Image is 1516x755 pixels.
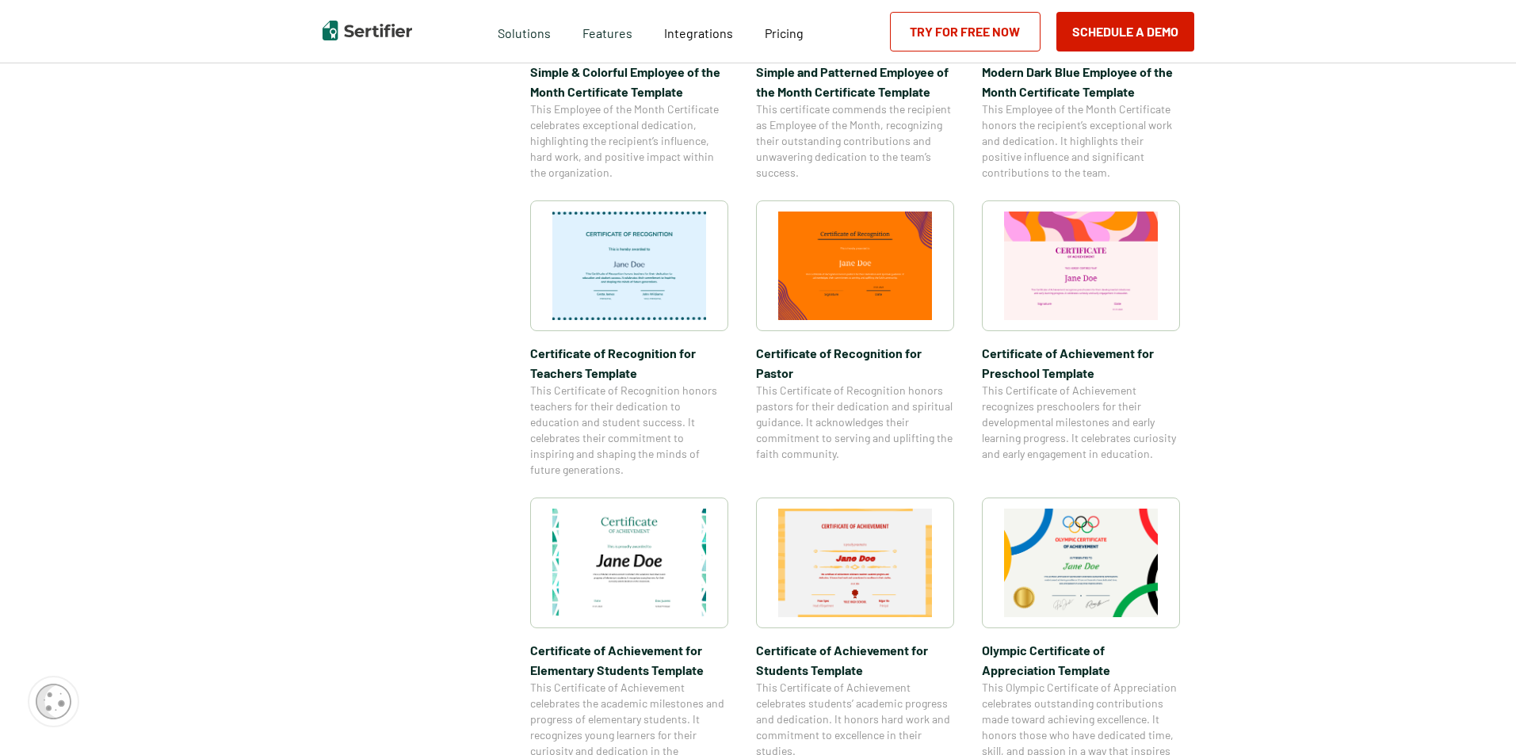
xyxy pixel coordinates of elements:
[1004,509,1158,617] img: Olympic Certificate of Appreciation​ Template
[530,200,728,478] a: Certificate of Recognition for Teachers TemplateCertificate of Recognition for Teachers TemplateT...
[323,21,412,40] img: Sertifier | Digital Credentialing Platform
[36,684,71,719] img: Cookie Popup Icon
[552,212,706,320] img: Certificate of Recognition for Teachers Template
[1437,679,1516,755] iframe: Chat Widget
[890,12,1041,51] a: Try for Free Now
[530,640,728,680] span: Certificate of Achievement for Elementary Students Template
[756,640,954,680] span: Certificate of Achievement for Students Template
[530,62,728,101] span: Simple & Colorful Employee of the Month Certificate Template
[530,343,728,383] span: Certificate of Recognition for Teachers Template
[756,62,954,101] span: Simple and Patterned Employee of the Month Certificate Template
[778,212,932,320] img: Certificate of Recognition for Pastor
[756,343,954,383] span: Certificate of Recognition for Pastor
[664,25,733,40] span: Integrations
[982,62,1180,101] span: Modern Dark Blue Employee of the Month Certificate Template
[498,21,551,41] span: Solutions
[552,509,706,617] img: Certificate of Achievement for Elementary Students Template
[530,101,728,181] span: This Employee of the Month Certificate celebrates exceptional dedication, highlighting the recipi...
[765,21,804,41] a: Pricing
[982,343,1180,383] span: Certificate of Achievement for Preschool Template
[765,25,804,40] span: Pricing
[756,383,954,462] span: This Certificate of Recognition honors pastors for their dedication and spiritual guidance. It ac...
[756,200,954,478] a: Certificate of Recognition for PastorCertificate of Recognition for PastorThis Certificate of Rec...
[1056,12,1194,51] button: Schedule a Demo
[982,640,1180,680] span: Olympic Certificate of Appreciation​ Template
[756,101,954,181] span: This certificate commends the recipient as Employee of the Month, recognizing their outstanding c...
[982,383,1180,462] span: This Certificate of Achievement recognizes preschoolers for their developmental milestones and ea...
[1004,212,1158,320] img: Certificate of Achievement for Preschool Template
[982,101,1180,181] span: This Employee of the Month Certificate honors the recipient’s exceptional work and dedication. It...
[582,21,632,41] span: Features
[778,509,932,617] img: Certificate of Achievement for Students Template
[664,21,733,41] a: Integrations
[982,200,1180,478] a: Certificate of Achievement for Preschool TemplateCertificate of Achievement for Preschool Templat...
[530,383,728,478] span: This Certificate of Recognition honors teachers for their dedication to education and student suc...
